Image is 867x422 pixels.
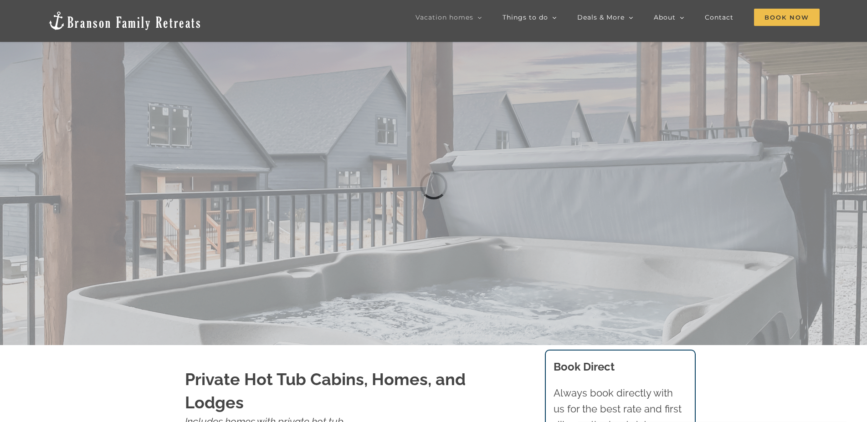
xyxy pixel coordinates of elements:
[503,14,548,20] span: Things to do
[754,8,820,26] a: Book Now
[577,8,633,26] a: Deals & More
[416,8,482,26] a: Vacation homes
[503,8,557,26] a: Things to do
[654,14,676,20] span: About
[577,14,625,20] span: Deals & More
[754,9,820,26] span: Book Now
[654,8,684,26] a: About
[705,14,734,20] span: Contact
[705,8,734,26] a: Contact
[416,14,473,20] span: Vacation homes
[416,8,820,26] nav: Main Menu Sticky
[47,10,202,31] img: Branson Family Retreats Logo
[554,360,615,373] b: Book Direct
[185,370,466,412] strong: Private Hot Tub Cabins, Homes, and Lodges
